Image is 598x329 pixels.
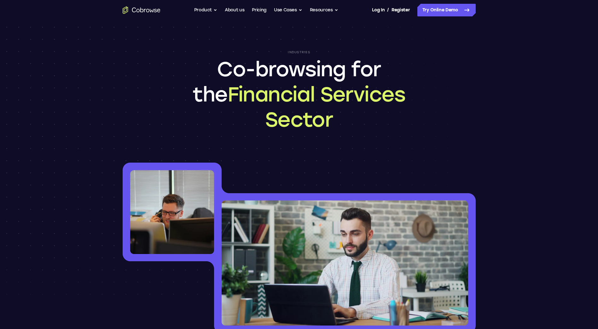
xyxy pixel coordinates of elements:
a: About us [225,4,244,16]
span: Financial Services Sector [228,82,405,132]
button: Resources [310,4,338,16]
h1: Co-browsing for the [173,57,425,132]
button: Use Cases [274,4,302,16]
a: Try Online Demo [417,4,476,16]
p: Industries [288,50,310,54]
a: Register [392,4,410,16]
button: Product [194,4,218,16]
span: / [387,6,389,14]
a: Go to the home page [123,6,160,14]
a: Log In [372,4,385,16]
a: Pricing [252,4,266,16]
